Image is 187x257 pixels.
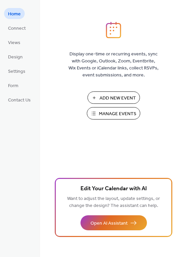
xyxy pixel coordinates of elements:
a: Views [4,37,24,48]
span: Manage Events [99,110,136,117]
span: Design [8,54,23,61]
span: Home [8,11,21,18]
button: Manage Events [87,107,140,119]
span: Display one-time or recurring events, sync with Google, Outlook, Zoom, Eventbrite, Wix Events or ... [68,51,159,79]
span: Add New Event [100,95,136,102]
a: Contact Us [4,94,35,105]
button: Open AI Assistant [80,215,147,230]
span: Edit Your Calendar with AI [80,184,147,194]
button: Add New Event [87,91,140,104]
a: Settings [4,65,29,76]
span: Want to adjust the layout, update settings, or change the design? The assistant can help. [67,194,160,210]
span: Settings [8,68,25,75]
span: Contact Us [8,97,31,104]
a: Connect [4,22,30,33]
a: Form [4,80,22,91]
span: Open AI Assistant [90,220,128,227]
a: Design [4,51,27,62]
img: logo_icon.svg [106,22,121,38]
a: Home [4,8,25,19]
span: Views [8,39,20,46]
span: Connect [8,25,26,32]
span: Form [8,82,18,89]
